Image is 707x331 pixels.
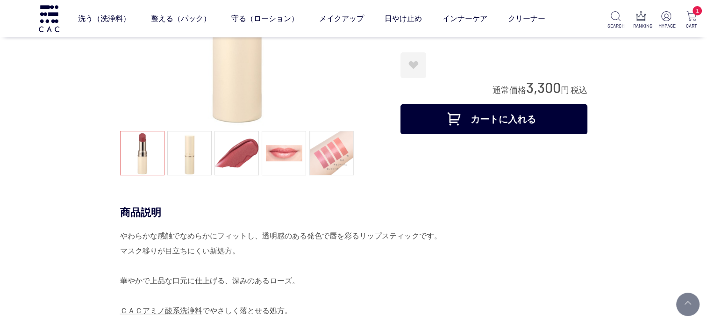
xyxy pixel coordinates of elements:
a: 守る（ローション） [231,6,298,32]
a: インナーケア [442,6,487,32]
a: SEARCH [607,11,624,29]
a: クリーナー [507,6,545,32]
a: RANKING [633,11,649,29]
span: 1 [693,6,702,15]
button: カートに入れる [400,104,587,134]
span: 税込 [571,86,587,95]
p: RANKING [633,22,649,29]
a: MYPAGE [658,11,674,29]
a: 1 CART [683,11,700,29]
a: ＣＡＣアミノ酸系洗浄料 [120,307,202,315]
span: 3,300 [526,79,561,96]
span: 通常価格 [493,86,526,95]
div: やわらかな感触でなめらかにフィットし、透明感のある発色で唇を彩るリップスティックです。 マスク移りが目立ちにくい新処方。 華やかで上品な口元に仕上げる、深みのあるローズ。 でやさしく落とせる処方。 [120,229,587,318]
a: 日やけ止め [384,6,421,32]
p: CART [683,22,700,29]
div: 商品説明 [120,206,587,219]
span: 円 [561,86,569,95]
a: 整える（パック） [150,6,210,32]
a: 洗う（洗浄料） [78,6,130,32]
img: logo [37,5,61,32]
p: MYPAGE [658,22,674,29]
a: メイクアップ [319,6,364,32]
p: SEARCH [607,22,624,29]
a: お気に入りに登録する [400,52,426,78]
